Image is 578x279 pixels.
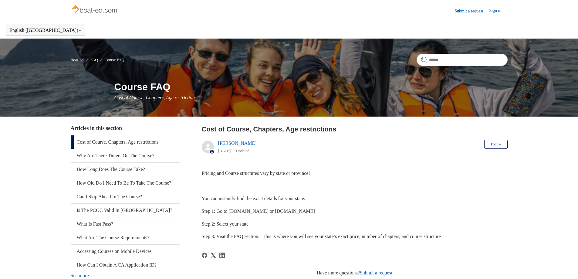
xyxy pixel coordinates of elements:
a: X Corp [211,253,216,258]
a: How Old Do I Need To Be To Take The Course? [71,176,180,190]
a: Boat-Ed [71,57,84,62]
span: Pricing and Course structures vary by state or province! [202,171,310,176]
svg: Share this page on X Corp [211,253,216,258]
a: Why Are There Timers On The Course? [71,149,180,162]
a: How Long Does The Course Take? [71,163,180,176]
a: FAQ [90,57,98,62]
span: Articles in this section [71,125,122,131]
span: Step 3: Visit the FAQ section. – this is where you will see your state’s exact price, number of c... [202,234,441,239]
a: Submit a request [360,270,393,275]
a: Can I Skip Ahead In The Course? [71,190,180,203]
h1: Course FAQ [114,80,508,94]
li: Course FAQ [99,57,124,62]
h2: Cost of Course, Chapters, Age restrictions [202,124,508,134]
li: Updated [236,148,249,153]
a: Accessing Courses on Mobile Devices [71,245,180,258]
a: Cost of Course, Chapters, Age restrictions [71,135,180,149]
div: Live chat [558,259,573,274]
a: Submit a request [455,8,489,14]
span: Cost of Course, Chapters, Age restrictions [114,95,197,100]
svg: Share this page on Facebook [202,253,207,258]
span: You can instantly find the exact details for your state. [202,196,305,201]
a: Facebook [202,253,207,258]
li: FAQ [85,57,99,62]
a: See more [71,273,89,278]
a: Course FAQ [105,57,124,62]
a: Is The PCOC Valid In [GEOGRAPHIC_DATA]? [71,204,180,217]
span: Step 1: Go to [DOMAIN_NAME] or [DOMAIN_NAME] [202,209,315,214]
a: LinkedIn [219,253,225,258]
span: Step 2: Select your state [202,221,249,226]
div: Have more questions? [202,269,508,277]
time: 04/08/2025, 12:01 [218,148,231,153]
a: [PERSON_NAME] [218,141,257,146]
svg: Share this page on LinkedIn [219,253,225,258]
li: Boat-Ed [71,57,85,62]
a: Sign in [489,7,507,15]
a: What Are The Course Requirements? [71,231,180,244]
a: How Can I Obtain A CA Application ID? [71,258,180,272]
input: Search [417,54,508,66]
button: English ([GEOGRAPHIC_DATA]) [9,28,82,33]
a: What Is Fast Pass? [71,217,180,231]
button: Follow Article [484,140,507,149]
img: Boat-Ed Help Center home page [71,4,119,16]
